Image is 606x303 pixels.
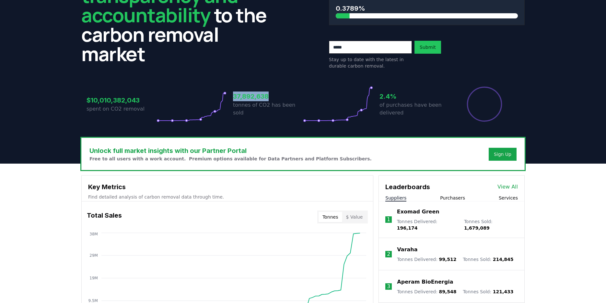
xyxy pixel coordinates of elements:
button: Services [499,195,518,201]
a: Varaha [397,246,417,254]
div: Percentage of sales delivered [466,86,503,122]
h3: $10,010,382,043 [87,95,157,105]
p: 2 [387,250,390,258]
h3: Key Metrics [88,182,367,192]
button: Purchasers [440,195,465,201]
p: 1 [387,216,390,223]
p: Tonnes Sold : [463,288,513,295]
p: Tonnes Delivered : [397,256,456,263]
a: Aperam BioEnergia [397,278,453,286]
button: Suppliers [385,195,406,201]
button: $ Value [342,212,367,222]
tspan: 9.5M [88,298,98,303]
p: of purchases have been delivered [379,101,449,117]
h3: Total Sales [87,211,122,223]
tspan: 29M [89,253,98,258]
span: 214,845 [493,257,514,262]
a: View All [497,183,518,191]
p: tonnes of CO2 has been sold [233,101,303,117]
a: Exomad Green [397,208,439,216]
button: Tonnes [319,212,342,222]
p: Tonnes Delivered : [397,218,458,231]
h3: Leaderboards [385,182,430,192]
a: Sign Up [494,151,511,157]
span: 1,679,089 [464,225,490,231]
button: Sign Up [489,148,517,161]
p: 3 [387,283,390,290]
h3: 2.4% [379,92,449,101]
p: Tonnes Delivered : [397,288,456,295]
tspan: 38M [89,232,98,236]
p: Stay up to date with the latest in durable carbon removal. [329,56,412,69]
span: 89,548 [439,289,456,294]
span: 121,433 [493,289,514,294]
p: Tonnes Sold : [463,256,513,263]
p: Tonnes Sold : [464,218,518,231]
span: 99,512 [439,257,456,262]
p: Find detailed analysis of carbon removal data through time. [88,194,367,200]
h3: 37,892,638 [233,92,303,101]
button: Submit [414,41,441,54]
tspan: 19M [89,276,98,280]
p: spent on CO2 removal [87,105,157,113]
h3: 0.3789% [336,4,518,13]
h3: Unlock full market insights with our Partner Portal [89,146,372,156]
p: Free to all users with a work account. Premium options available for Data Partners and Platform S... [89,156,372,162]
span: 196,174 [397,225,418,231]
